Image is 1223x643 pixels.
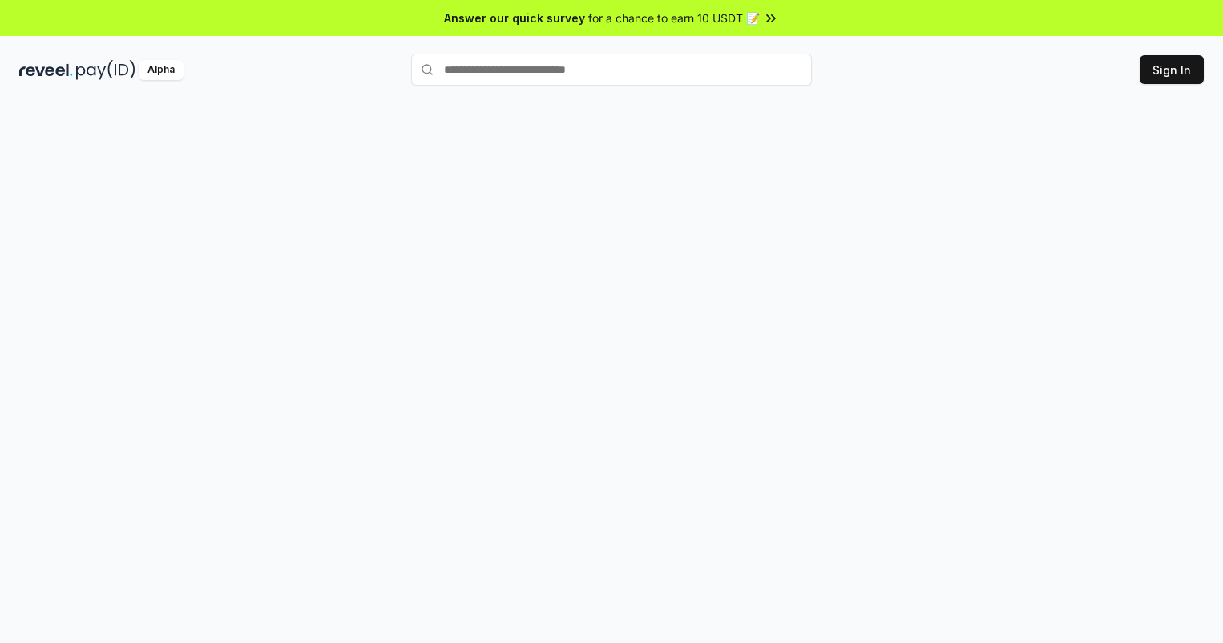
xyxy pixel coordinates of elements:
span: for a chance to earn 10 USDT 📝 [588,10,760,26]
img: reveel_dark [19,60,73,80]
span: Answer our quick survey [444,10,585,26]
div: Alpha [139,60,184,80]
button: Sign In [1140,55,1204,84]
img: pay_id [76,60,135,80]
